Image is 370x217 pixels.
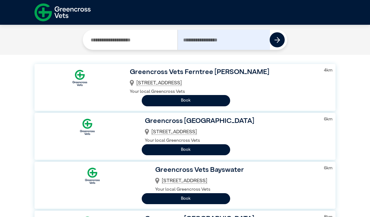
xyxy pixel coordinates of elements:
img: icon-right [274,37,280,43]
h3: Greencross Vets Bayswater [155,165,316,176]
input: Search by Postcode [177,30,270,50]
input: Search by Clinic Name [85,30,177,50]
img: Logo [77,116,98,138]
p: Your local Greencross Vets [145,137,316,144]
button: Book [142,193,230,204]
button: Book [142,144,230,155]
h3: Greencross [GEOGRAPHIC_DATA] [145,116,316,127]
img: Logo [82,165,103,187]
img: f-logo [34,2,91,23]
p: 4 km [324,67,332,74]
img: Logo [69,67,91,89]
p: 6 km [324,165,332,172]
p: 6 km [324,116,332,123]
p: Your local Greencross Vets [130,88,316,95]
p: Your local Greencross Vets [155,186,316,193]
h3: Greencross Vets Ferntree [PERSON_NAME] [130,67,316,78]
button: Book [142,95,230,106]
